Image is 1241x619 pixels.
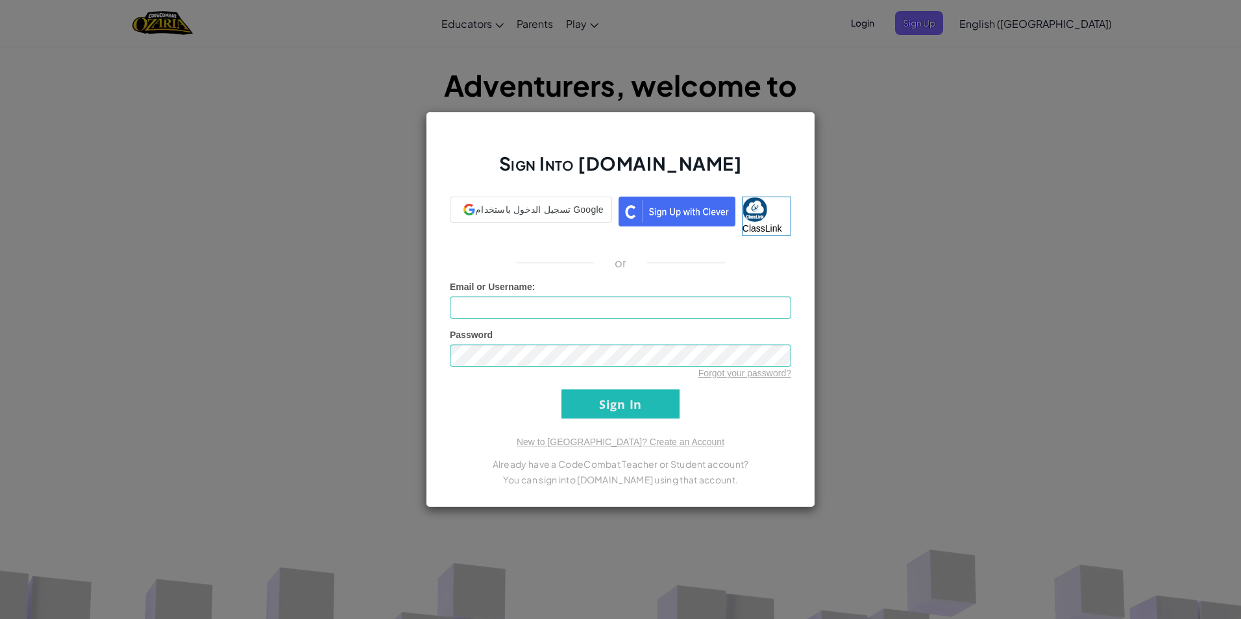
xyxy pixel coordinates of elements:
[450,456,791,472] p: Already have a CodeCombat Teacher or Student account?
[450,472,791,487] p: You can sign into [DOMAIN_NAME] using that account.
[450,151,791,189] h2: Sign Into [DOMAIN_NAME]
[561,389,680,419] input: Sign In
[619,197,735,226] img: clever_sso_button@2x.png
[698,368,791,378] a: Forgot your password?
[743,223,782,234] span: ClassLink
[450,197,612,236] a: تسجيل الدخول باستخدام Google
[615,255,627,271] p: or
[450,197,612,223] div: تسجيل الدخول باستخدام Google
[743,197,767,222] img: classlink-logo-small.png
[450,330,493,340] span: Password
[475,203,604,216] span: تسجيل الدخول باستخدام Google
[450,280,535,293] label: :
[517,437,724,447] a: New to [GEOGRAPHIC_DATA]? Create an Account
[450,282,532,292] span: Email or Username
